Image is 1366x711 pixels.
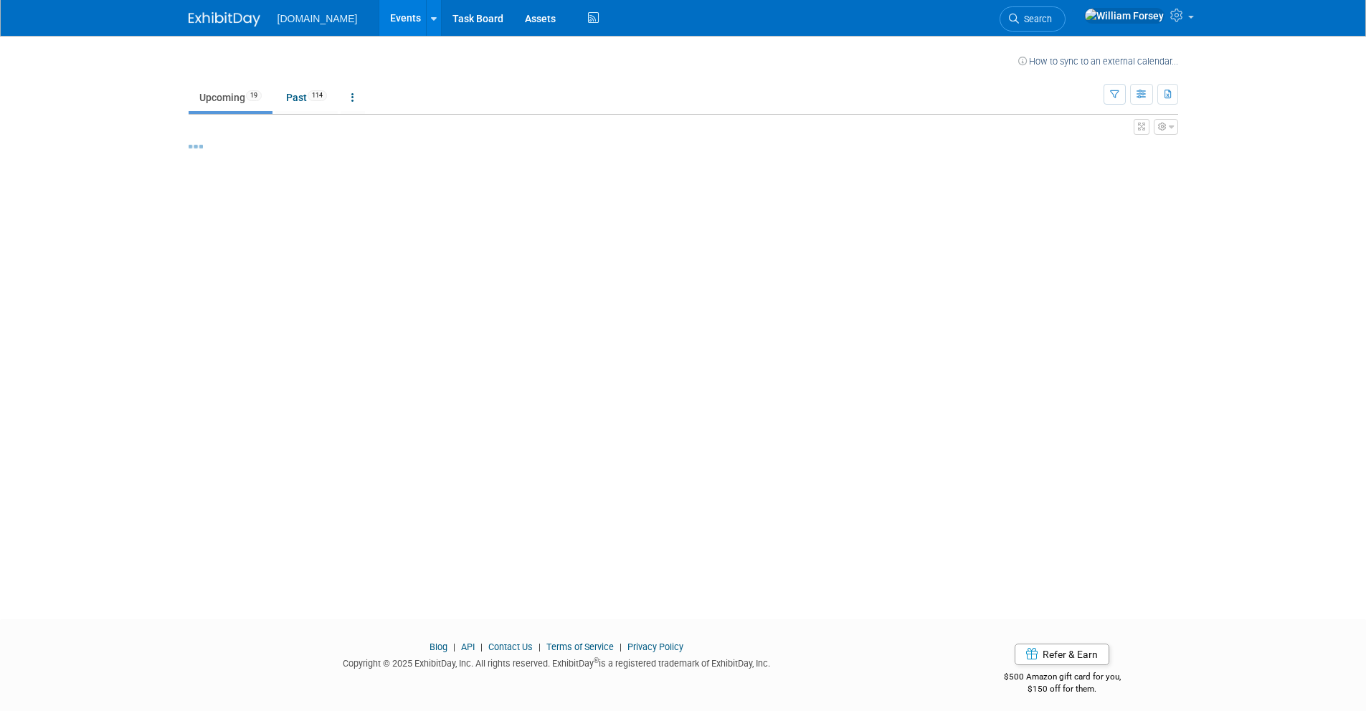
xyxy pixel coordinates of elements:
[1019,14,1052,24] span: Search
[477,641,486,652] span: |
[616,641,625,652] span: |
[189,84,272,111] a: Upcoming19
[627,641,683,652] a: Privacy Policy
[189,654,926,670] div: Copyright © 2025 ExhibitDay, Inc. All rights reserved. ExhibitDay is a registered trademark of Ex...
[461,641,475,652] a: API
[189,12,260,27] img: ExhibitDay
[275,84,338,111] a: Past114
[246,90,262,101] span: 19
[1000,6,1066,32] a: Search
[546,641,614,652] a: Terms of Service
[947,683,1178,695] div: $150 off for them.
[535,641,544,652] span: |
[488,641,533,652] a: Contact Us
[594,657,599,664] sup: ®
[308,90,327,101] span: 114
[1015,644,1109,665] a: Refer & Earn
[430,641,447,652] a: Blog
[1084,8,1165,24] img: William Forsey
[189,145,203,148] img: loading...
[450,641,459,652] span: |
[1018,56,1178,67] a: How to sync to an external calendar...
[278,13,358,24] span: [DOMAIN_NAME]
[947,662,1178,695] div: $500 Amazon gift card for you,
